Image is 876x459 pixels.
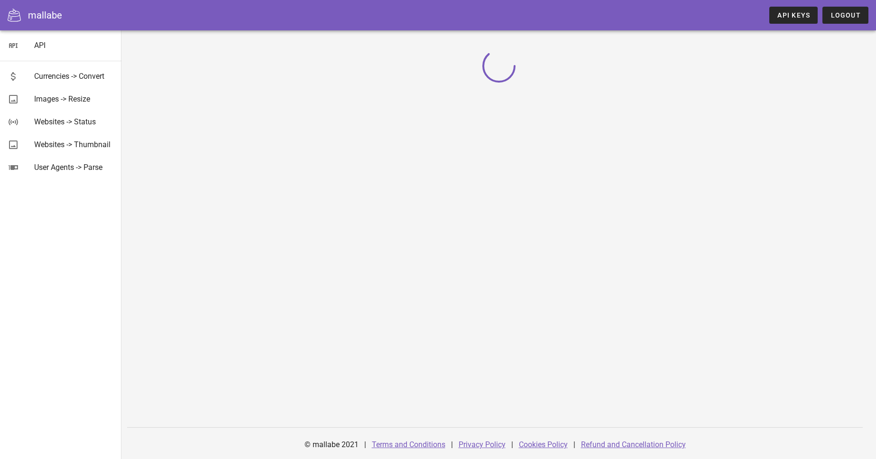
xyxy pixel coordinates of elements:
[34,72,114,81] div: Currencies -> Convert
[34,140,114,149] div: Websites -> Thumbnail
[511,433,513,456] div: |
[34,163,114,172] div: User Agents -> Parse
[299,433,364,456] div: © mallabe 2021
[822,7,868,24] button: Logout
[519,440,568,449] a: Cookies Policy
[777,11,810,19] span: API Keys
[459,440,506,449] a: Privacy Policy
[573,433,575,456] div: |
[769,7,818,24] a: API Keys
[34,41,114,50] div: API
[364,433,366,456] div: |
[581,440,686,449] a: Refund and Cancellation Policy
[830,11,861,19] span: Logout
[34,117,114,126] div: Websites -> Status
[372,440,445,449] a: Terms and Conditions
[28,8,62,22] div: mallabe
[34,94,114,103] div: Images -> Resize
[451,433,453,456] div: |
